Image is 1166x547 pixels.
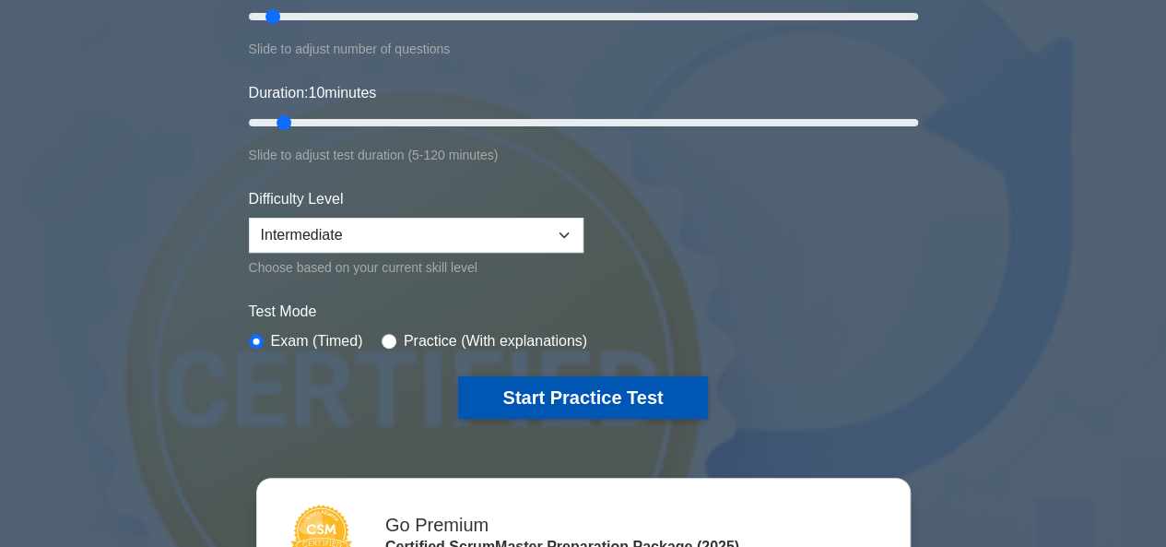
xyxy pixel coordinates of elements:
[249,82,377,104] label: Duration: minutes
[404,330,587,352] label: Practice (With explanations)
[271,330,363,352] label: Exam (Timed)
[458,376,707,419] button: Start Practice Test
[249,38,918,60] div: Slide to adjust number of questions
[249,144,918,166] div: Slide to adjust test duration (5-120 minutes)
[249,188,344,210] label: Difficulty Level
[249,256,583,279] div: Choose based on your current skill level
[249,301,918,323] label: Test Mode
[308,85,324,101] span: 10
